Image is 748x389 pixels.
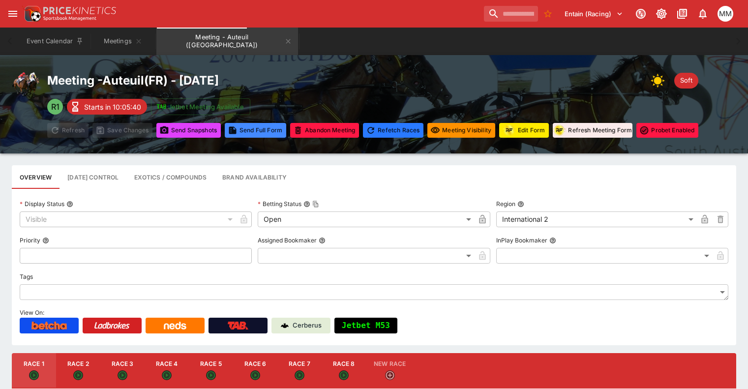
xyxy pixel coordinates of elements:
img: Betcha [31,322,67,329]
p: Assigned Bookmaker [258,236,317,244]
h2: Meeting - Auteuil ( FR ) - [DATE] [47,73,219,88]
div: Visible [20,211,236,227]
button: Meeting - Auteuil (FR) [156,28,298,55]
svg: Open [162,370,172,380]
img: Sportsbook Management [43,16,96,21]
button: Refresh Meeting Form [553,123,632,138]
svg: Open [250,370,260,380]
button: Connected to PK [632,5,650,23]
button: Michela Marris [715,3,736,25]
button: Refetching all race data will discard any changes you have made and reload the latest race data f... [363,123,423,138]
div: Michela Marris [718,6,733,22]
img: jetbet-logo.svg [156,102,166,112]
p: Priority [20,236,40,244]
button: Documentation [673,5,691,23]
p: Region [496,200,515,208]
div: racingform [552,123,566,137]
button: Region [517,201,524,208]
button: Notifications [694,5,712,23]
p: Starts in 10:05:40 [84,102,141,112]
button: Betting StatusCopy To Clipboard [303,201,310,208]
img: PriceKinetics [43,7,116,14]
img: Ladbrokes [94,322,130,329]
button: Toggle ProBet for every event in this meeting [636,123,698,138]
p: InPlay Bookmaker [496,236,547,244]
svg: Open [295,370,304,380]
svg: Open [206,370,216,380]
button: Select Tenant [559,6,629,22]
button: Race 1 [12,353,56,389]
div: racingform [502,123,516,137]
svg: Open [339,370,349,380]
img: racingform.png [552,124,566,136]
button: Race 6 [233,353,277,389]
span: Soft [674,76,698,86]
p: Betting Status [258,200,301,208]
button: Meetings [91,28,154,55]
img: racingform.png [502,124,516,136]
button: Base meeting details [12,165,60,189]
button: Display Status [66,201,73,208]
a: Cerberus [271,318,330,333]
button: View and edit meeting dividends and compounds. [126,165,214,189]
button: Configure brand availability for the meeting [214,165,295,189]
svg: Open [73,370,83,380]
button: Race 2 [56,353,100,389]
button: Race 8 [322,353,366,389]
button: open drawer [4,5,22,23]
input: search [484,6,538,22]
img: horse_racing.png [12,71,39,98]
button: Mark all events in meeting as closed and abandoned. [290,123,359,138]
img: Neds [164,322,186,329]
button: Toggle light/dark mode [653,5,670,23]
button: No Bookmarks [540,6,556,22]
img: sun.png [651,71,670,90]
button: InPlay Bookmaker [549,237,556,244]
button: Jetbet Meeting Available [151,98,250,115]
button: Send Snapshots [156,123,221,138]
button: Race 3 [100,353,145,389]
p: Display Status [20,200,64,208]
button: Copy To Clipboard [312,201,319,208]
button: Set all events in meeting to specified visibility [427,123,495,138]
button: Configure each race specific details at once [60,165,126,189]
button: Event Calendar [21,28,90,55]
button: Send Full Form [225,123,286,138]
button: Jetbet M53 [334,318,397,333]
button: Race 7 [277,353,322,389]
button: New Race [366,353,414,389]
button: Race 4 [145,353,189,389]
svg: Open [29,370,39,380]
div: Track Condition: Soft [674,73,698,89]
img: TabNZ [228,322,248,329]
p: Cerberus [293,321,322,330]
button: Priority [42,237,49,244]
div: Weather: Clear [651,71,670,90]
div: Open [258,211,474,227]
p: Tags [20,272,33,281]
button: Race 5 [189,353,233,389]
span: View On: [20,309,44,316]
div: International 2 [496,211,697,227]
button: Update RacingForm for all races in this meeting [499,123,549,138]
svg: Open [118,370,127,380]
button: Assigned Bookmaker [319,237,326,244]
img: PriceKinetics Logo [22,4,41,24]
img: Cerberus [281,322,289,329]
